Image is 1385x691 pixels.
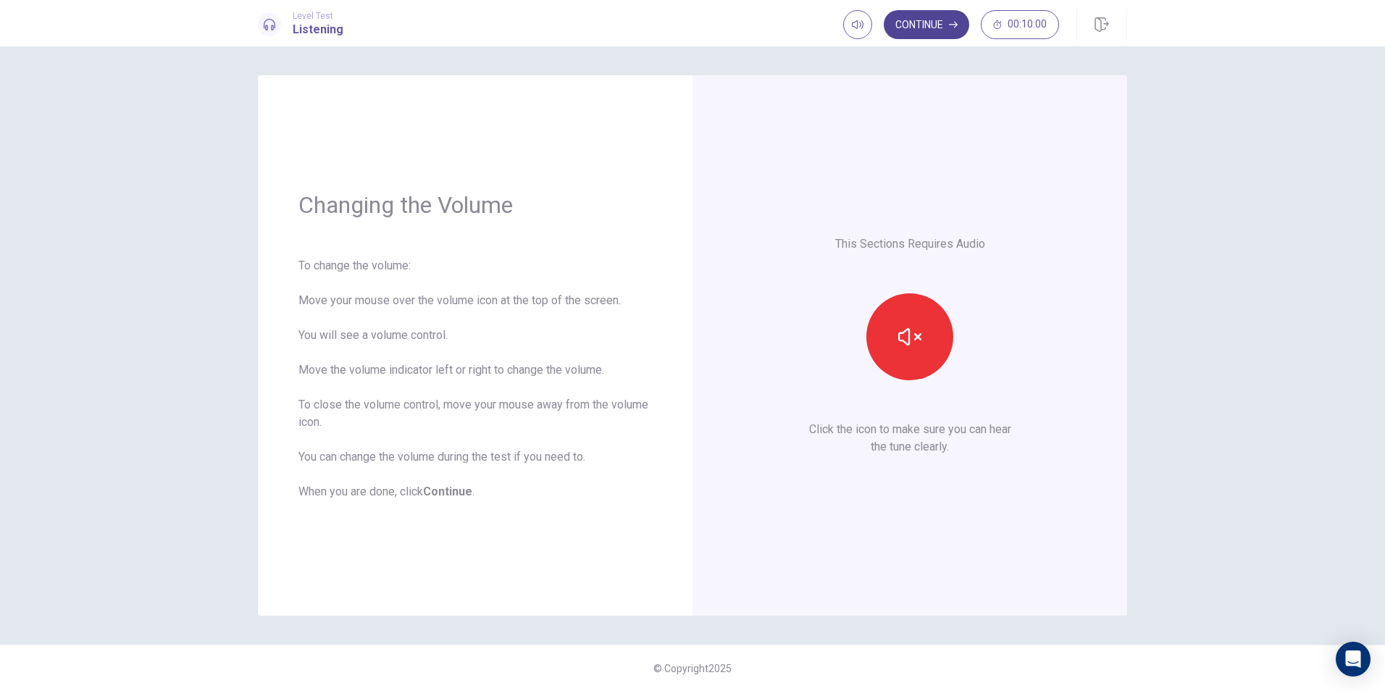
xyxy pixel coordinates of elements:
[981,10,1059,39] button: 00:10:00
[653,663,732,674] span: © Copyright 2025
[835,235,985,253] p: This Sections Requires Audio
[298,190,652,219] h1: Changing the Volume
[884,10,969,39] button: Continue
[423,485,472,498] b: Continue
[809,421,1011,456] p: Click the icon to make sure you can hear the tune clearly.
[298,257,652,501] div: To change the volume: Move your mouse over the volume icon at the top of the screen. You will see...
[1336,642,1371,677] div: Open Intercom Messenger
[293,21,343,38] h1: Listening
[293,11,343,21] span: Level Test
[1008,19,1047,30] span: 00:10:00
